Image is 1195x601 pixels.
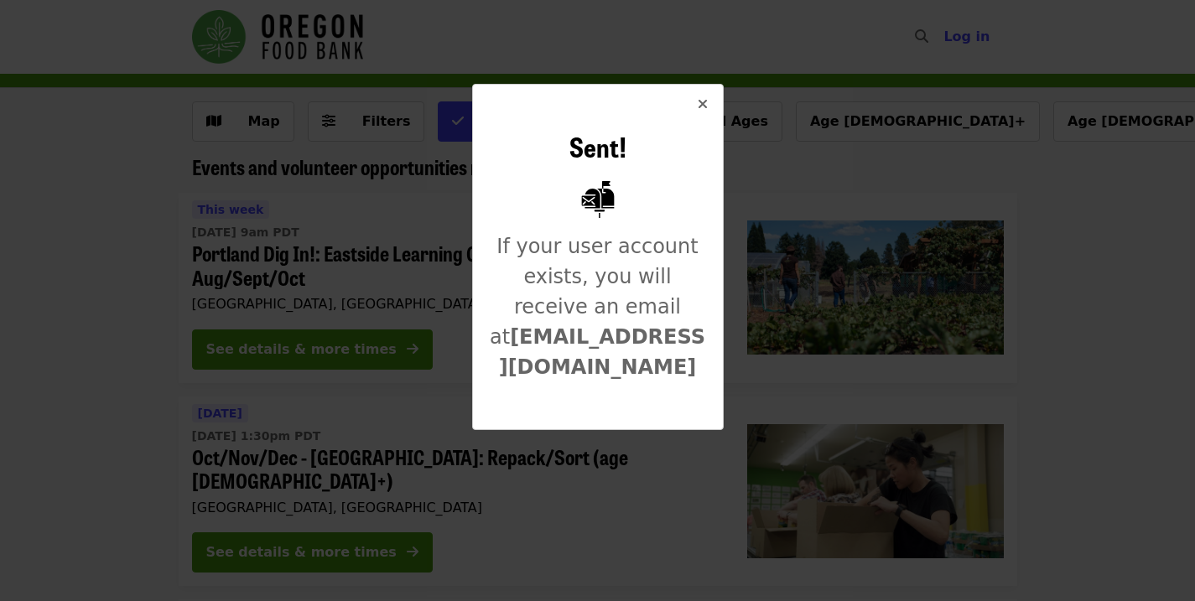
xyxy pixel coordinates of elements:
img: Mailbox with letter inside [566,168,630,231]
span: If your user account exists, you will receive an email at [490,235,705,379]
strong: [EMAIL_ADDRESS][DOMAIN_NAME] [499,325,705,379]
i: times icon [698,96,708,112]
span: Sent! [569,127,626,166]
button: Close [683,85,723,125]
